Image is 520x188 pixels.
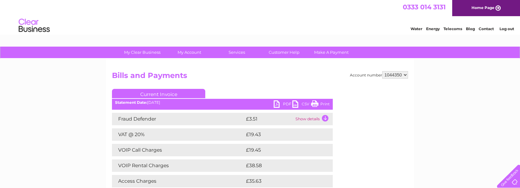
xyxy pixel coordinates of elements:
[403,3,446,11] a: 0333 014 3131
[112,159,244,172] td: VOIP Rental Charges
[306,47,357,58] a: Make A Payment
[211,47,262,58] a: Services
[258,47,310,58] a: Customer Help
[117,47,168,58] a: My Clear Business
[244,144,320,156] td: £19.45
[479,26,494,31] a: Contact
[164,47,215,58] a: My Account
[114,3,407,30] div: Clear Business is a trading name of Verastar Limited (registered in [GEOGRAPHIC_DATA] No. 3667643...
[443,26,462,31] a: Telecoms
[112,100,333,105] div: [DATE]
[292,100,311,109] a: CSV
[311,100,330,109] a: Print
[274,100,292,109] a: PDF
[499,26,514,31] a: Log out
[112,113,244,125] td: Fraud Defender
[18,16,50,35] img: logo.png
[244,128,320,141] td: £19.43
[294,113,333,125] td: Show details
[112,175,244,187] td: Access Charges
[112,144,244,156] td: VOIP Call Charges
[112,71,408,83] h2: Bills and Payments
[244,113,294,125] td: £3.51
[466,26,475,31] a: Blog
[411,26,422,31] a: Water
[244,175,320,187] td: £35.63
[112,89,205,98] a: Current Invoice
[426,26,440,31] a: Energy
[350,71,408,79] div: Account number
[244,159,320,172] td: £38.58
[112,128,244,141] td: VAT @ 20%
[115,100,147,105] b: Statement Date:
